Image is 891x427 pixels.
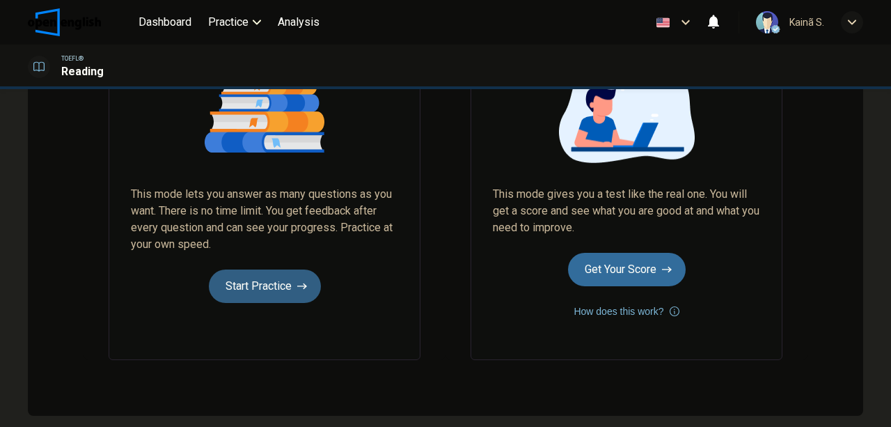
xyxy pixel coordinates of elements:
[756,11,778,33] img: Profile picture
[208,14,249,31] span: Practice
[278,14,320,31] span: Analysis
[203,10,267,35] button: Practice
[654,17,672,28] img: en
[133,10,197,35] button: Dashboard
[272,10,325,35] button: Analysis
[28,8,101,36] img: OpenEnglish logo
[61,54,84,63] span: TOEFL®
[789,14,824,31] div: Kainã S.
[61,63,104,80] h1: Reading
[493,186,760,236] span: This mode gives you a test like the real one. You will get a score and see what you are good at a...
[28,8,133,36] a: OpenEnglish logo
[131,186,398,253] span: This mode lets you answer as many questions as you want. There is no time limit. You get feedback...
[139,14,191,31] span: Dashboard
[574,303,679,320] button: How does this work?
[568,253,686,286] button: Get Your Score
[209,270,321,303] button: Start Practice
